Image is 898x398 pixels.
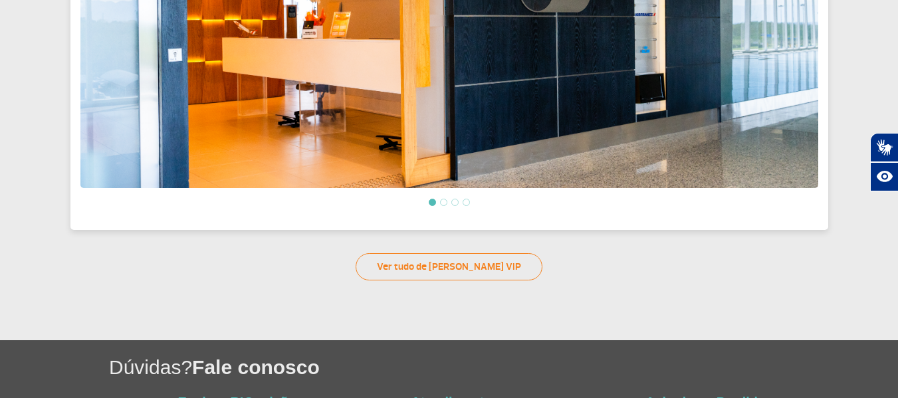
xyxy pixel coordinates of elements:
[192,356,320,378] span: Fale conosco
[356,253,542,280] a: Ver tudo de [PERSON_NAME] VIP
[870,133,898,162] button: Abrir tradutor de língua de sinais.
[109,353,898,381] h1: Dúvidas?
[870,133,898,191] div: Plugin de acessibilidade da Hand Talk.
[870,162,898,191] button: Abrir recursos assistivos.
